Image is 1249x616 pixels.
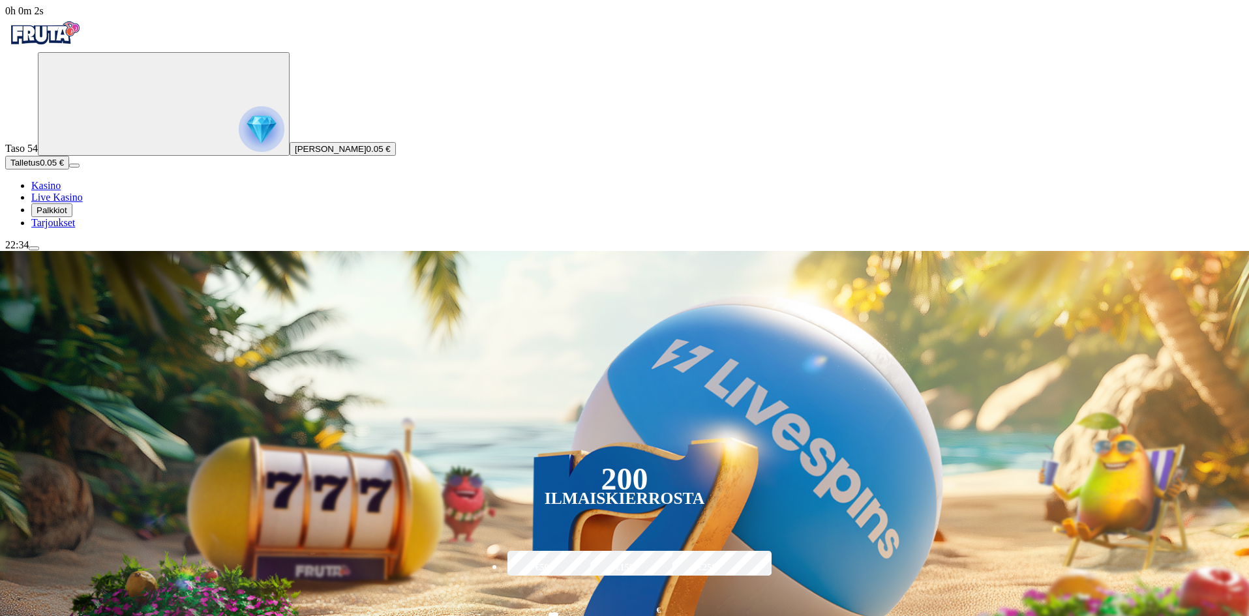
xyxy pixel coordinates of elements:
[31,192,83,203] a: poker-chip iconLive Kasino
[295,144,367,154] span: [PERSON_NAME]
[601,471,648,487] div: 200
[29,246,39,250] button: menu
[37,205,67,215] span: Palkkiot
[587,549,663,587] label: €150
[504,549,580,587] label: €50
[5,5,44,16] span: user session time
[38,52,290,156] button: reward progress
[31,217,75,228] a: gift-inverted iconTarjoukset
[5,17,1244,229] nav: Primary
[10,158,40,168] span: Talletus
[290,142,396,156] button: [PERSON_NAME]0.05 €
[5,143,38,154] span: Taso 54
[31,180,61,191] span: Kasino
[239,106,284,152] img: reward progress
[31,203,72,217] button: reward iconPalkkiot
[545,491,705,506] div: Ilmaiskierrosta
[5,40,83,51] a: Fruta
[5,239,29,250] span: 22:34
[5,156,69,169] button: Talletusplus icon0.05 €
[669,549,745,587] label: €250
[69,164,80,168] button: menu
[31,192,83,203] span: Live Kasino
[31,217,75,228] span: Tarjoukset
[40,158,64,168] span: 0.05 €
[367,144,391,154] span: 0.05 €
[5,17,83,50] img: Fruta
[31,180,61,191] a: diamond iconKasino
